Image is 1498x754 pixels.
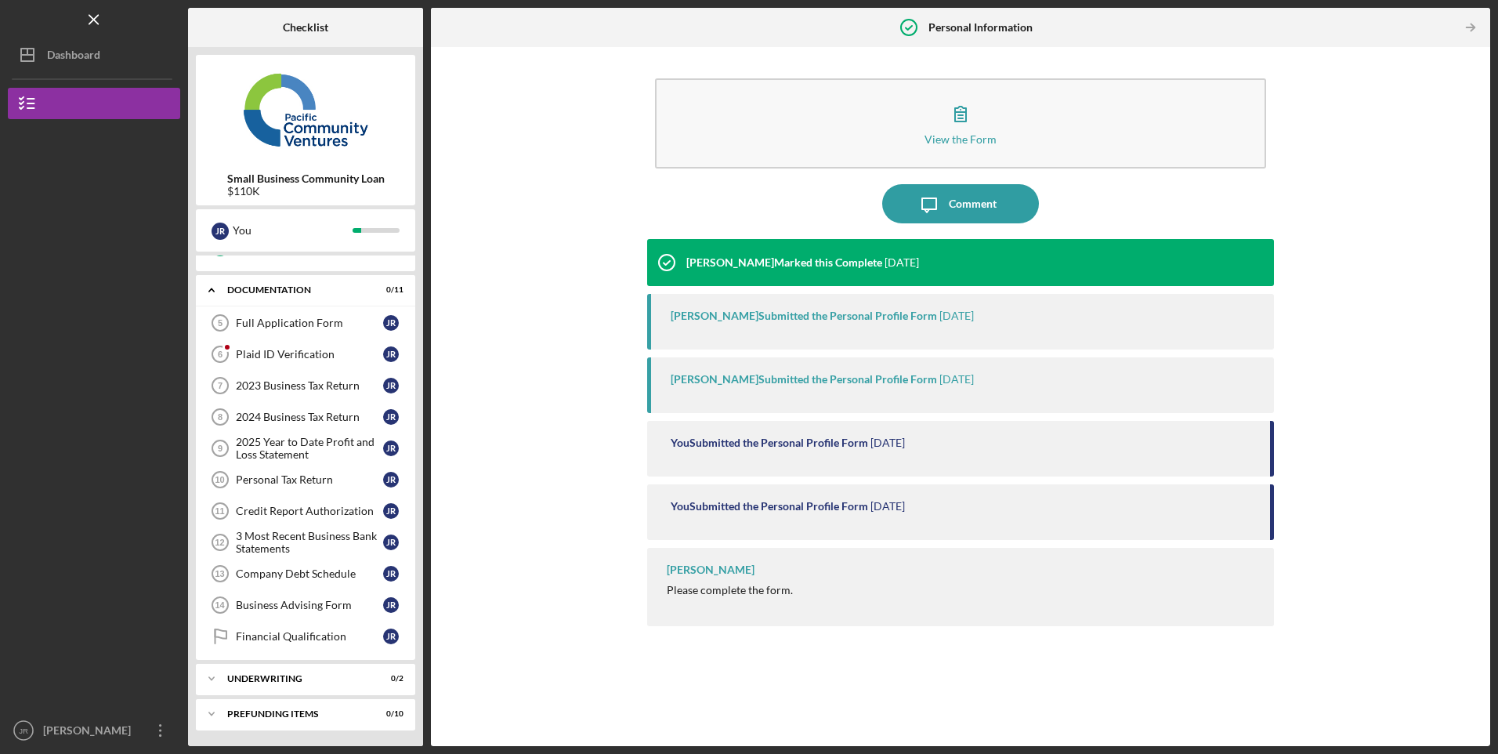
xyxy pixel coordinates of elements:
[671,310,937,322] div: [PERSON_NAME] Submitted the Personal Profile Form
[671,437,868,449] div: You Submitted the Personal Profile Form
[375,674,403,683] div: 0 / 2
[233,217,353,244] div: You
[939,373,974,386] time: 2025-09-11 00:09
[218,381,223,390] tspan: 7
[383,346,399,362] div: J R
[383,566,399,582] div: J R
[218,412,223,422] tspan: 8
[227,709,364,719] div: Prefunding Items
[671,373,937,386] div: [PERSON_NAME] Submitted the Personal Profile Form
[870,437,905,449] time: 2025-09-10 23:10
[949,184,997,223] div: Comment
[655,78,1265,169] button: View the Form
[383,535,399,550] div: J R
[375,285,403,295] div: 0 / 11
[215,569,224,578] tspan: 13
[383,440,399,456] div: J R
[47,39,100,74] div: Dashboard
[196,63,415,157] img: Product logo
[8,39,180,71] button: Dashboard
[667,564,754,576] div: [PERSON_NAME]
[383,409,399,425] div: J R
[204,232,407,263] a: Eligibility Criteria MetJR
[882,184,1039,223] button: Comment
[227,172,385,185] b: Small Business Community Loan
[924,133,997,145] div: View the Form
[204,589,407,621] a: 14Business Advising FormJR
[383,315,399,331] div: J R
[39,715,141,750] div: [PERSON_NAME]
[204,370,407,401] a: 72023 Business Tax ReturnJR
[236,630,383,643] div: Financial Qualification
[383,597,399,613] div: J R
[283,21,328,34] b: Checklist
[19,727,28,735] text: JR
[236,436,383,461] div: 2025 Year to Date Profit and Loss Statement
[212,223,229,240] div: J R
[383,629,399,644] div: J R
[204,621,407,652] a: Financial QualificationJR
[227,674,364,683] div: Underwriting
[204,339,407,370] a: 6Plaid ID VerificationJR
[204,307,407,339] a: 5Full Application FormJR
[215,506,224,516] tspan: 11
[236,411,383,423] div: 2024 Business Tax Return
[236,505,383,517] div: Credit Report Authorization
[383,378,399,393] div: J R
[939,310,974,322] time: 2025-09-11 00:09
[236,317,383,329] div: Full Application Form
[227,185,385,198] div: $110K
[204,433,407,464] a: 92025 Year to Date Profit and Loss StatementJR
[215,600,225,610] tspan: 14
[671,500,868,513] div: You Submitted the Personal Profile Form
[870,500,905,513] time: 2025-09-10 23:01
[204,558,407,589] a: 13Company Debt ScheduleJR
[667,584,793,596] div: Please complete the form.
[227,285,364,295] div: Documentation
[8,715,180,746] button: JR[PERSON_NAME]
[686,256,882,269] div: [PERSON_NAME] Marked this Complete
[218,444,223,453] tspan: 9
[885,256,919,269] time: 2025-09-11 00:10
[215,538,224,547] tspan: 12
[375,709,403,719] div: 0 / 10
[236,530,383,555] div: 3 Most Recent Business Bank Statements
[218,318,223,328] tspan: 5
[204,401,407,433] a: 82024 Business Tax ReturnJR
[383,472,399,488] div: J R
[204,495,407,527] a: 11Credit Report AuthorizationJR
[215,475,224,484] tspan: 10
[236,473,383,486] div: Personal Tax Return
[236,348,383,361] div: Plaid ID Verification
[204,527,407,558] a: 123 Most Recent Business Bank StatementsJR
[204,464,407,495] a: 10Personal Tax ReturnJR
[236,567,383,580] div: Company Debt Schedule
[928,21,1033,34] b: Personal Information
[218,350,223,359] tspan: 6
[236,599,383,611] div: Business Advising Form
[236,379,383,392] div: 2023 Business Tax Return
[383,503,399,519] div: J R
